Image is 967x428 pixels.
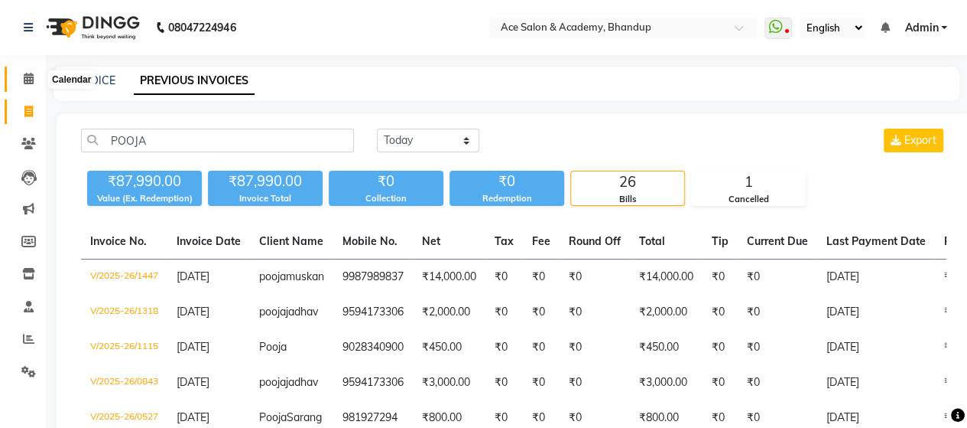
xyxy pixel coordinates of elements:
td: 9987989837 [333,260,413,296]
span: Total [639,234,665,248]
div: ₹87,990.00 [87,171,202,192]
span: pooja [259,270,286,283]
b: 08047224946 [168,6,235,49]
td: ₹2,000.00 [630,295,703,330]
span: Sarang [287,410,322,424]
td: ₹0 [485,295,523,330]
div: Collection [329,192,443,205]
td: [DATE] [817,365,935,400]
td: ₹3,000.00 [413,365,485,400]
td: ₹0 [560,365,630,400]
td: V/2025-26/1447 [81,260,167,296]
div: Bills [571,193,684,206]
span: jadhav [286,305,318,319]
div: 26 [571,172,684,193]
td: ₹14,000.00 [413,260,485,296]
span: Net [422,234,440,248]
td: V/2025-26/0843 [81,365,167,400]
button: Export [884,129,943,152]
td: ₹0 [523,295,560,330]
div: Redemption [449,192,564,205]
td: ₹0 [523,260,560,296]
span: Pooja [259,410,287,424]
span: Round Off [569,234,621,248]
td: ₹0 [523,330,560,365]
span: Tip [712,234,728,248]
td: ₹450.00 [413,330,485,365]
td: ₹0 [485,365,523,400]
a: PREVIOUS INVOICES [134,67,255,95]
span: [DATE] [177,340,209,354]
span: Fee [532,234,550,248]
span: Export [904,133,936,147]
td: ₹2,000.00 [413,295,485,330]
span: [DATE] [177,305,209,319]
span: Invoice No. [90,234,147,248]
td: 9028340900 [333,330,413,365]
td: ₹0 [738,330,817,365]
td: ₹0 [560,330,630,365]
span: Tax [495,234,514,248]
div: Invoice Total [208,192,323,205]
td: ₹0 [485,330,523,365]
div: Cancelled [692,193,805,206]
span: [DATE] [177,270,209,283]
div: Value (Ex. Redemption) [87,192,202,205]
td: V/2025-26/1115 [81,330,167,365]
td: ₹0 [485,260,523,296]
div: ₹87,990.00 [208,171,323,192]
td: ₹0 [738,260,817,296]
span: Last Payment Date [826,234,926,248]
td: [DATE] [817,260,935,296]
td: ₹450.00 [630,330,703,365]
div: Calendar [48,70,95,89]
input: Search by Name/Mobile/Email/Invoice No [81,129,354,152]
div: ₹0 [329,171,443,192]
div: ₹0 [449,171,564,192]
span: Pooja [259,340,287,354]
td: ₹0 [703,260,738,296]
td: ₹0 [560,295,630,330]
span: [DATE] [177,375,209,389]
span: [DATE] [177,410,209,424]
span: muskan [286,270,324,283]
td: ₹0 [523,365,560,400]
td: 9594173306 [333,365,413,400]
td: ₹0 [703,295,738,330]
span: pooja [259,375,286,389]
td: V/2025-26/1318 [81,295,167,330]
td: [DATE] [817,330,935,365]
td: ₹0 [560,260,630,296]
div: 1 [692,172,805,193]
span: Invoice Date [177,234,241,248]
span: Client Name [259,234,323,248]
td: ₹3,000.00 [630,365,703,400]
span: pooja [259,305,286,319]
td: ₹14,000.00 [630,260,703,296]
td: ₹0 [738,365,817,400]
td: 9594173306 [333,295,413,330]
span: jadhav [286,375,318,389]
span: Mobile No. [342,234,398,248]
td: ₹0 [703,365,738,400]
td: ₹0 [703,330,738,365]
td: ₹0 [738,295,817,330]
span: Current Due [747,234,808,248]
span: Admin [904,20,938,36]
img: logo [39,6,144,49]
td: [DATE] [817,295,935,330]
